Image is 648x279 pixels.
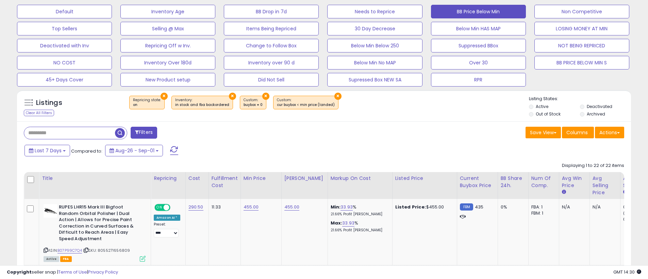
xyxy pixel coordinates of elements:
button: × [229,93,236,100]
small: Avg Win Price. [562,189,566,195]
div: Clear All Filters [24,110,54,116]
span: Custom: [277,97,335,108]
button: Inventory Age [120,5,215,18]
a: 33.93 [340,204,353,211]
button: 30 Day Decrease [327,22,422,35]
span: Aug-26 - Sep-01 [115,147,154,154]
div: FBM: 1 [531,210,554,216]
div: in stock and fba backordered [175,103,229,107]
button: New Product setup [120,73,215,87]
span: Last 7 Days [35,147,62,154]
span: Custom: [244,97,263,108]
button: Did Not Sell [224,73,319,87]
div: buybox = 0 [244,103,263,107]
button: Default [17,5,112,18]
button: RPR [431,73,526,87]
b: RUPES LHR15 Mark III Bigfoot Random Orbital Polisher | Dual Action | Allows for Precise Paint Cor... [59,204,142,244]
b: Listed Price: [395,204,426,210]
span: Repricing state : [133,97,161,108]
a: 33.93 [342,220,354,227]
span: Columns [566,129,588,136]
img: 31oedVESsGL._SL40_.jpg [44,204,57,218]
span: | SKU: 8055271656809 [83,248,130,253]
div: Preset: [154,222,180,237]
div: Num of Comp. [531,175,556,189]
p: 21.66% Profit [PERSON_NAME] [331,212,387,217]
button: × [161,93,168,100]
div: N/A [562,204,584,210]
span: 2025-09-10 14:30 GMT [613,269,641,275]
div: Min Price [244,175,279,182]
span: Compared to: [71,148,102,154]
button: NO COST [17,56,112,69]
button: Below Min HAS MAP [431,22,526,35]
button: BB Drop in 7d [224,5,319,18]
a: 455.00 [284,204,300,211]
div: Current Buybox Price [460,175,495,189]
button: Inventory over 90 d [224,56,319,69]
span: Inventory : [175,97,229,108]
button: Repricing Off w Inv. [120,39,215,52]
div: 0% [501,204,523,210]
strong: Copyright [7,269,32,275]
button: Over 30 [431,56,526,69]
button: Supressed Box NEW SA [327,73,422,87]
button: Selling @ Max [120,22,215,35]
div: Title [42,175,148,182]
button: Inventory Over 180d [120,56,215,69]
div: % [331,204,387,217]
div: cur buybox < min price (landed) [277,103,335,107]
a: Privacy Policy [88,269,118,275]
div: Listed Price [395,175,454,182]
span: All listings currently available for purchase on Amazon [44,256,59,262]
label: Out of Stock [536,111,561,117]
div: Fulfillment Cost [212,175,238,189]
span: ON [155,205,164,211]
label: Active [536,104,548,109]
button: Suppressed BBox [431,39,526,52]
a: 455.00 [244,204,259,211]
button: Change to Follow Box [224,39,319,52]
button: Deactivated with Inv [17,39,112,52]
div: 11.33 [212,204,235,210]
label: Archived [587,111,605,117]
small: FBM [460,203,473,211]
button: 45+ Days Cover [17,73,112,87]
h5: Listings [36,98,62,108]
button: NOT BEING REPRICED [534,39,629,52]
div: Avg BB Share [623,175,648,189]
button: LOSING MONEY AT MIN [534,22,629,35]
button: × [334,93,342,100]
label: Deactivated [587,104,612,109]
b: Min: [331,204,341,210]
small: Avg BB Share. [623,189,627,195]
div: Cost [188,175,206,182]
div: Avg Selling Price [593,175,617,196]
div: Displaying 1 to 22 of 22 items [562,162,624,169]
button: Below Min Below 250 [327,39,422,52]
p: Listing States: [529,96,631,102]
th: The percentage added to the cost of goods (COGS) that forms the calculator for Min & Max prices. [328,172,392,199]
button: Columns [562,127,594,138]
div: Amazon AI * [154,215,180,221]
div: on [133,103,161,107]
button: BB Price Below Min [431,5,526,18]
div: Avg Win Price [562,175,587,189]
div: seller snap | | [7,269,118,276]
span: FBA [60,256,72,262]
button: Items Being Repriced [224,22,319,35]
a: 290.50 [188,204,203,211]
a: Terms of Use [58,269,87,275]
div: Markup on Cost [331,175,389,182]
button: Non Competitive [534,5,629,18]
div: % [331,220,387,233]
a: B07P99C7Q4 [57,248,82,253]
div: Repricing [154,175,183,182]
button: Needs to Reprice [327,5,422,18]
p: 21.66% Profit [PERSON_NAME] [331,228,387,233]
button: BB PRICE BELOW MIN S [534,56,629,69]
div: $455.00 [395,204,452,210]
span: 435 [475,204,483,210]
button: Save View [526,127,561,138]
div: BB Share 24h. [501,175,526,189]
